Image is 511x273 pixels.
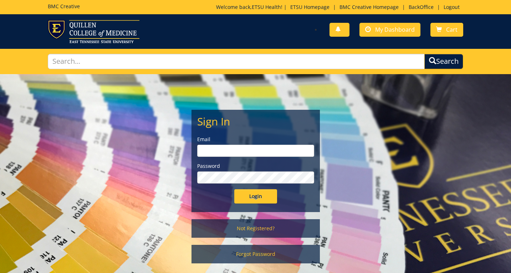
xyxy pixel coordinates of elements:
a: BackOffice [405,4,437,10]
h2: Sign In [197,115,314,127]
a: BMC Creative Homepage [336,4,402,10]
a: Logout [440,4,463,10]
a: Cart [430,23,463,37]
span: Cart [446,26,458,34]
label: Email [197,136,314,143]
input: Login [234,189,277,204]
h5: BMC Creative [48,4,80,9]
a: My Dashboard [359,23,420,37]
label: Password [197,163,314,170]
a: Forgot Password [191,245,320,263]
input: Search... [48,54,424,69]
a: ETSU Homepage [287,4,333,10]
img: ETSU logo [48,20,139,43]
a: ETSU Health [252,4,281,10]
span: My Dashboard [375,26,415,34]
button: Search [424,54,463,69]
p: Welcome back, ! | | | | [216,4,463,11]
a: Not Registered? [191,219,320,238]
